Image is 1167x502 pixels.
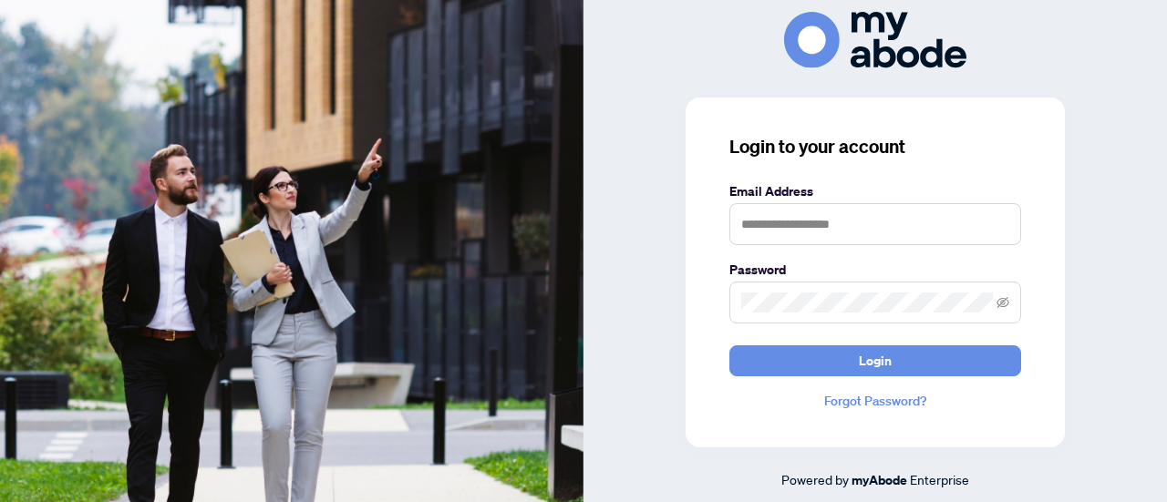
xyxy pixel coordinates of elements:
label: Password [729,260,1021,280]
span: Enterprise [910,471,969,487]
span: Login [859,346,892,375]
h3: Login to your account [729,134,1021,159]
a: myAbode [852,470,907,490]
span: Powered by [781,471,849,487]
button: Login [729,345,1021,376]
span: eye-invisible [997,296,1009,309]
img: ma-logo [784,12,966,67]
label: Email Address [729,181,1021,201]
a: Forgot Password? [729,391,1021,411]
